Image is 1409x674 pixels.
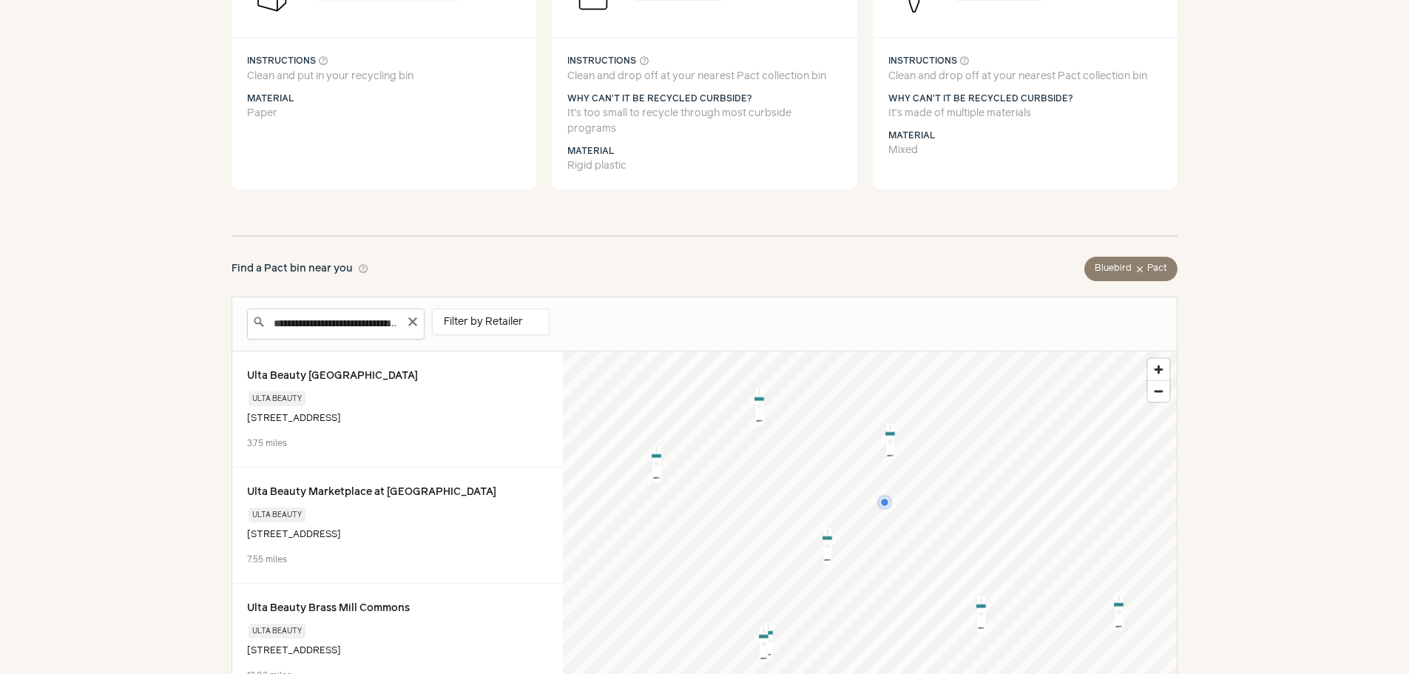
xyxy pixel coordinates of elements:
[567,53,842,69] h5: Instructions
[358,261,368,277] button: help_outline
[247,69,521,84] p: Clean and put in your recycling bin
[962,596,999,633] div: Map marker
[888,143,1163,158] p: Mixed
[247,482,548,502] div: Ulta Beauty Marketplace at [GEOGRAPHIC_DATA]
[247,309,425,340] input: Enter a location
[247,551,548,568] div: 7.55 miles
[567,158,842,174] p: Rigid plastic
[567,92,842,106] h5: Why can't it be recycled curbside?
[232,257,368,280] h2: Find a Pact bin near you
[871,423,908,460] div: Map marker
[247,641,548,661] div: [STREET_ADDRESS]
[639,53,649,69] button: help_outline
[888,129,1163,143] h5: Material
[740,388,777,425] div: Map marker
[745,626,782,663] div: Map marker
[888,106,1163,121] p: It’s made of multiple materials
[1148,381,1169,402] span: Zoom out
[638,445,675,482] div: Map marker
[1084,257,1177,280] div: Bluebird Pact
[888,92,1163,106] h5: Why can't it be recycled curbside?
[247,409,548,429] div: [STREET_ADDRESS]
[567,145,842,158] h5: Material
[888,53,1163,69] h5: Instructions
[749,622,786,659] div: Map marker
[247,53,521,69] h5: Instructions
[247,366,548,385] div: Ulta Beauty [GEOGRAPHIC_DATA]
[252,627,302,635] span: ulta beauty
[252,511,302,519] span: ulta beauty
[247,525,548,545] div: [STREET_ADDRESS]
[1148,359,1169,380] button: Zoom in
[407,314,419,328] button: Clear
[252,395,302,402] span: ulta beauty
[875,493,893,511] div: Map marker
[1148,380,1169,402] button: Zoom out
[247,435,548,452] div: 3.75 miles
[247,599,548,618] div: Ulta Beauty Brass Mill Commons
[567,106,842,137] p: It’s too small to recycle through most curbside programs
[1135,264,1145,274] span: close
[567,69,842,84] p: Clean and drop off at your nearest Pact collection bin
[1100,594,1137,631] div: Map marker
[888,69,1163,84] p: Clean and drop off at your nearest Pact collection bin
[247,92,521,106] h5: Material
[959,53,970,69] button: help_outline
[247,106,521,121] p: Paper
[808,528,845,565] div: Map marker
[318,53,328,69] button: help_outline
